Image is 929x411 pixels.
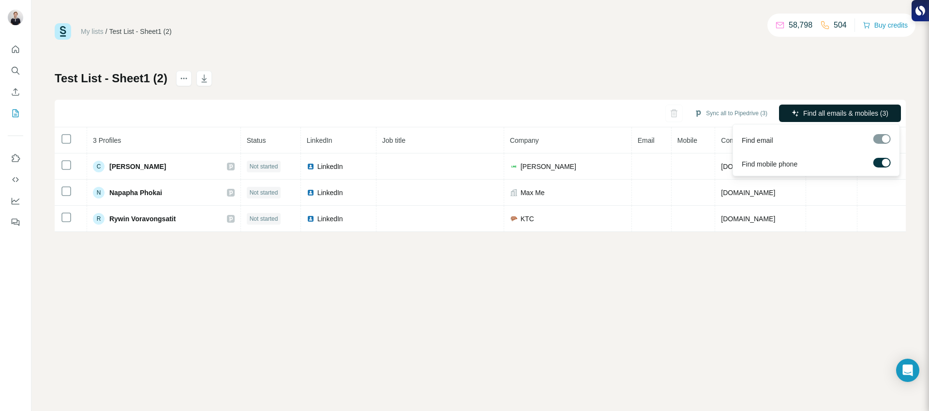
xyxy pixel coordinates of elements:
img: LinkedIn logo [307,163,315,170]
a: My lists [81,28,104,35]
button: Sync all to Pipedrive (3) [688,106,774,121]
span: LinkedIn [317,162,343,171]
img: company-logo [510,163,518,170]
div: Test List - Sheet1 (2) [109,27,172,36]
span: Job title [382,137,405,144]
p: 58,798 [789,19,812,31]
img: Surfe Logo [55,23,71,40]
span: Rywin Voravongsatit [109,214,176,224]
img: LinkedIn logo [307,215,315,223]
h1: Test List - Sheet1 (2) [55,71,167,86]
span: LinkedIn [317,214,343,224]
span: Email [638,137,655,144]
span: LinkedIn [307,137,332,144]
img: company-logo [510,215,518,223]
span: Not started [250,188,278,197]
span: [PERSON_NAME] [109,162,166,171]
span: Status [247,137,266,144]
div: R [93,213,105,225]
span: Company website [721,137,775,144]
span: 3 Profiles [93,137,121,144]
p: 504 [834,19,847,31]
span: LinkedIn [317,188,343,198]
button: Find all emails & mobiles (3) [779,105,901,122]
span: Max Me [521,188,545,198]
li: / [105,27,107,36]
span: [DOMAIN_NAME] [721,215,775,223]
button: actions [176,71,192,86]
span: [DOMAIN_NAME] [721,163,775,170]
button: Use Surfe API [8,171,23,188]
div: Open Intercom Messenger [896,359,919,382]
button: My lists [8,105,23,122]
button: Dashboard [8,192,23,210]
span: KTC [521,214,534,224]
img: Avatar [8,10,23,25]
span: Find mobile phone [742,159,797,169]
button: Enrich CSV [8,83,23,101]
span: [PERSON_NAME] [521,162,576,171]
button: Quick start [8,41,23,58]
span: Napapha Phokai [109,188,162,198]
span: Find all emails & mobiles (3) [803,108,888,118]
button: Buy credits [863,18,908,32]
button: Use Surfe on LinkedIn [8,150,23,167]
span: Not started [250,162,278,171]
span: Find email [742,136,773,145]
button: Search [8,62,23,79]
div: N [93,187,105,198]
span: Mobile [677,137,697,144]
div: C [93,161,105,172]
button: Feedback [8,213,23,231]
img: LinkedIn logo [307,189,315,197]
span: Not started [250,214,278,223]
span: Company [510,137,539,144]
span: [DOMAIN_NAME] [721,189,775,197]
